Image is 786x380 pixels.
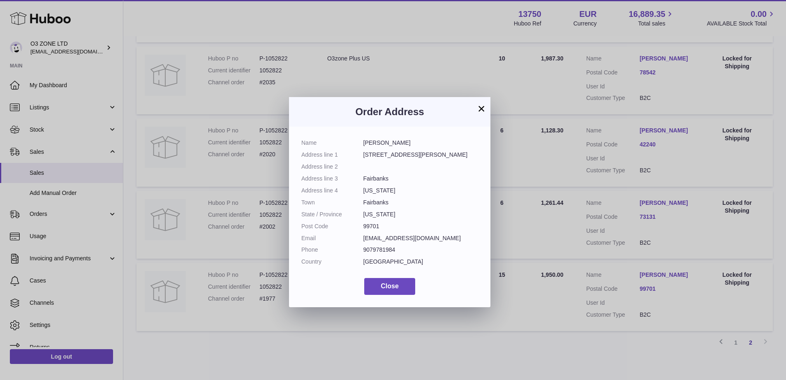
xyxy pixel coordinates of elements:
[363,175,479,183] dd: Fairbanks
[301,199,363,206] dt: Town
[363,139,479,147] dd: [PERSON_NAME]
[301,222,363,230] dt: Post Code
[363,151,479,159] dd: [STREET_ADDRESS][PERSON_NAME]
[363,187,479,195] dd: [US_STATE]
[363,199,479,206] dd: Fairbanks
[301,105,478,118] h3: Order Address
[363,234,479,242] dd: [EMAIL_ADDRESS][DOMAIN_NAME]
[364,278,415,295] button: Close
[381,283,399,290] span: Close
[301,139,363,147] dt: Name
[363,258,479,266] dd: [GEOGRAPHIC_DATA]
[301,175,363,183] dt: Address line 3
[476,104,486,114] button: ×
[301,187,363,195] dt: Address line 4
[301,258,363,266] dt: Country
[363,222,479,230] dd: 99701
[301,163,363,171] dt: Address line 2
[301,211,363,218] dt: State / Province
[363,246,479,254] dd: 9079781984
[301,246,363,254] dt: Phone
[301,234,363,242] dt: Email
[363,211,479,218] dd: [US_STATE]
[301,151,363,159] dt: Address line 1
